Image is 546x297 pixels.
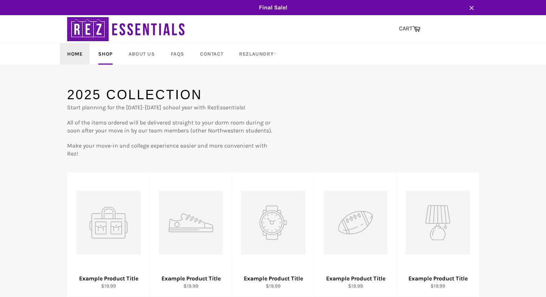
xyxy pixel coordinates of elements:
a: Example Product Title $19.99 [232,172,314,297]
h1: 2025 Collection [67,86,273,104]
span: Final Sale! [60,4,486,12]
img: RezEssentials [67,15,186,43]
a: Example Product Title $19.99 [396,172,479,297]
a: About Us [121,43,162,65]
div: Example Product Title [402,275,474,283]
div: $19.99 [402,283,474,289]
a: CART [395,21,424,36]
a: RezLaundry [232,43,284,65]
a: FAQs [164,43,191,65]
p: Start planning for the [DATE]-[DATE] school year with RezEssentials! [67,104,273,112]
p: All of the items ordered will be delivered straight to your dorm room during or soon after your m... [67,119,273,135]
div: $19.99 [155,283,227,289]
div: Example Product Title [155,275,227,283]
a: Shop [91,43,120,65]
div: $19.99 [72,283,145,289]
a: Example Product Title $19.99 [314,172,396,297]
div: Example Product Title [72,275,145,283]
a: Contact [193,43,230,65]
a: Home [60,43,90,65]
p: Make your move-in and college experience easier and more convenient with Rez! [67,142,273,158]
a: Example Product Title $19.99 [149,172,232,297]
a: Example Product Title $19.99 [67,172,149,297]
